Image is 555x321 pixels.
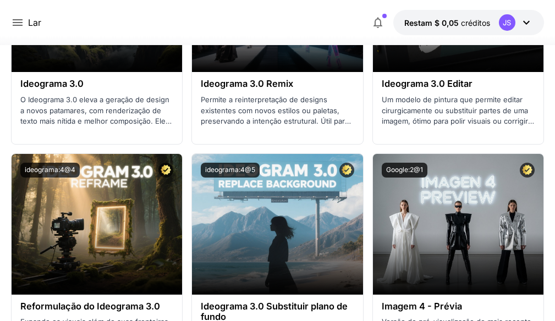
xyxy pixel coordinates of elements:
[386,165,423,174] font: Google:2@1
[339,163,354,178] button: Modelo certificado – verificado para melhor desempenho e inclui uma licença comercial.
[373,154,543,295] img: alt
[20,78,84,89] font: Ideograma 3.0
[28,16,41,29] a: Lar
[20,301,160,312] font: Reformulação do Ideograma 3.0
[201,163,260,178] button: ideograma:4@5
[192,154,362,295] img: alt
[520,163,535,178] button: Modelo certificado – verificado para melhor desempenho e inclui uma licença comercial.
[382,163,427,178] button: Google:2@1
[382,95,534,136] font: Um modelo de pintura que permite editar cirurgicamente ou substituir partes de uma imagem, ótimo ...
[28,17,41,28] font: Lar
[201,95,351,136] font: Permite a reinterpretação de designs existentes com novos estilos ou paletas, preservando a inten...
[382,301,462,312] font: Imagem 4 - Prévia
[382,78,472,89] font: Ideograma 3.0 Editar
[404,18,459,27] font: Restam $ 0,05
[25,165,75,174] font: ideograma:4@4
[12,154,182,295] img: alt
[28,16,41,29] nav: migalha de pão
[404,17,490,29] div: $ 0,05
[461,18,490,27] font: créditos
[158,163,173,178] button: Modelo certificado – verificado para melhor desempenho e inclui uma licença comercial.
[201,78,293,89] font: Ideograma 3.0 Remix
[393,10,544,35] button: $ 0,05JS
[205,165,255,174] font: ideograma:4@5
[20,163,80,178] button: ideograma:4@4
[20,95,172,158] font: O Ideograma 3.0 eleva a geração de design a novos patamares, com renderização de texto mais nítid...
[503,18,511,27] font: JS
